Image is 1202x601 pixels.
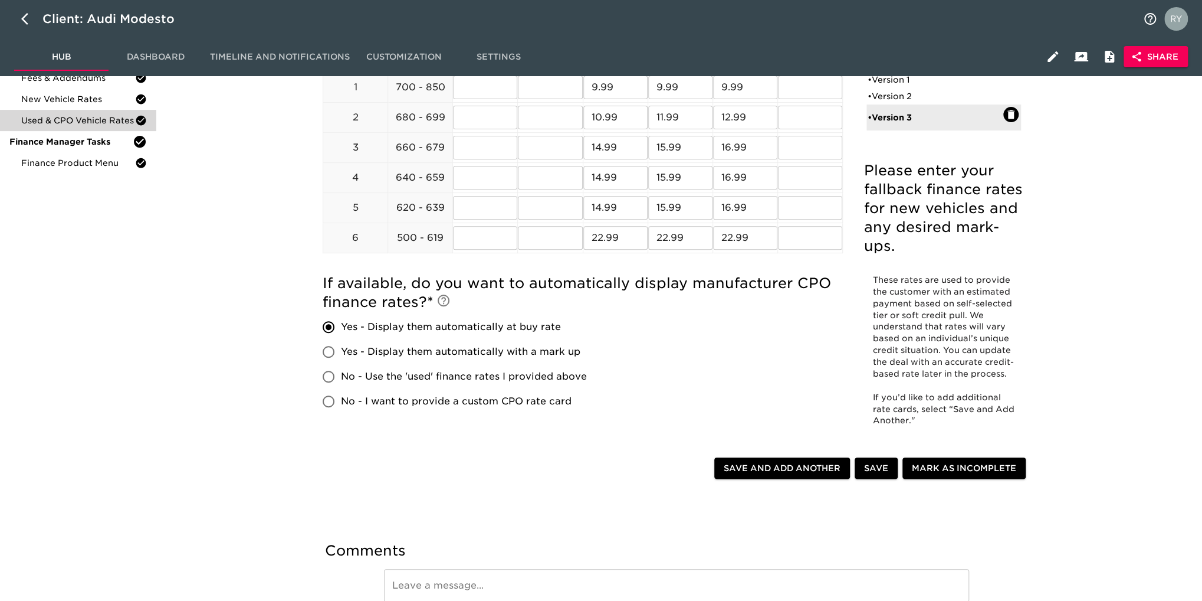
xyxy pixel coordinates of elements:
span: Mark as Incomplete [912,461,1016,476]
span: Yes - Display them automatically with a mark up [341,345,580,359]
span: Fees & Addendums [21,72,135,84]
div: •Version 2 [866,88,1021,104]
span: Share [1133,50,1178,64]
div: • Version 2 [868,90,1003,102]
span: Yes - Display them automatically at buy rate [341,320,561,334]
button: Mark as Incomplete [902,458,1026,479]
img: Profile [1164,7,1188,31]
span: Save [864,461,888,476]
span: No - Use the 'used' finance rates I provided above [341,370,587,384]
div: • Version 3 [868,112,1003,123]
div: • Version 1 [868,74,1003,86]
p: 640 - 659 [388,171,452,185]
span: Finance Manager Tasks [9,136,133,148]
span: Save and Add Another [724,461,840,476]
div: •Version 3 [866,104,1021,130]
button: notifications [1136,5,1164,33]
p: 1 [323,80,387,94]
p: 620 - 639 [388,201,452,215]
span: Settings [458,50,538,64]
p: 3 [323,141,387,155]
button: Internal Notes and Comments [1095,43,1124,71]
div: •Version 1 [866,71,1021,88]
p: 2 [323,110,387,125]
button: Save and Add Another [714,458,850,479]
span: Dashboard [116,50,196,64]
p: 6 [323,231,387,245]
span: If you’d like to add additional rate cards, select “Save and Add Another." [873,392,1017,425]
span: Hub [21,50,101,64]
button: Delete: Version 3 [1003,107,1019,122]
p: 500 - 619 [388,231,452,245]
button: Edit Hub [1039,43,1067,71]
span: These rates are used to provide the customer with an estimated payment based on self-selected tie... [873,275,1014,378]
button: Client View [1067,43,1095,71]
p: 660 - 679 [388,141,452,155]
span: Customization [364,50,444,64]
span: Timeline and Notifications [210,50,350,64]
p: 5 [323,201,387,215]
p: 680 - 699 [388,110,452,125]
span: Finance Product Menu [21,157,135,169]
span: New Vehicle Rates [21,93,135,105]
span: Used & CPO Vehicle Rates [21,115,135,126]
h5: If available, do you want to automatically display manufacturer CPO finance rates? [323,274,843,312]
p: 700 - 850 [388,80,452,94]
h5: Comments [325,541,1028,560]
p: 4 [323,171,387,185]
button: Save [855,458,898,479]
button: Share [1124,46,1188,68]
div: Client: Audi Modesto [42,9,191,28]
h5: Please enter your fallback finance rates for new vehicles and any desired mark-ups. [864,161,1023,256]
span: No - I want to provide a custom CPO rate card [341,394,572,409]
